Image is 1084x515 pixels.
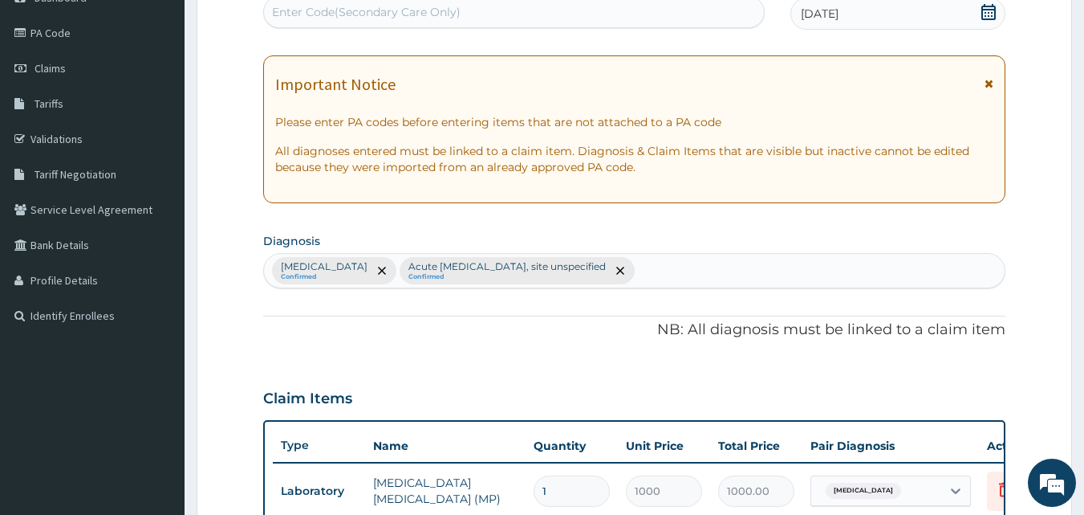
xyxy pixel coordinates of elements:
[93,155,221,317] span: We're online!
[365,430,526,462] th: Name
[263,390,352,408] h3: Claim Items
[263,8,302,47] div: Minimize live chat window
[35,167,116,182] span: Tariff Negotiation
[281,273,367,281] small: Confirmed
[979,430,1059,462] th: Actions
[273,476,365,506] td: Laboratory
[30,80,65,121] img: d_794563401_company_1708531726252_794563401
[275,114,994,130] p: Please enter PA codes before entering items that are not attached to a PA code
[275,76,396,93] h1: Important Notice
[710,430,802,462] th: Total Price
[263,233,320,249] label: Diagnosis
[802,430,979,462] th: Pair Diagnosis
[281,260,367,273] p: [MEDICAL_DATA]
[275,143,994,175] p: All diagnoses entered must be linked to a claim item. Diagnosis & Claim Items that are visible bu...
[618,430,710,462] th: Unit Price
[801,6,838,22] span: [DATE]
[272,4,461,20] div: Enter Code(Secondary Care Only)
[826,483,901,499] span: [MEDICAL_DATA]
[526,430,618,462] th: Quantity
[273,431,365,460] th: Type
[35,61,66,76] span: Claims
[35,96,63,111] span: Tariffs
[613,264,627,278] span: remove selection option
[365,467,526,515] td: [MEDICAL_DATA] [MEDICAL_DATA] (MP)
[263,320,1006,341] p: NB: All diagnosis must be linked to a claim item
[408,260,606,273] p: Acute [MEDICAL_DATA], site unspecified
[408,273,606,281] small: Confirmed
[8,344,306,400] textarea: Type your message and hit 'Enter'
[83,90,270,111] div: Chat with us now
[375,264,389,278] span: remove selection option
